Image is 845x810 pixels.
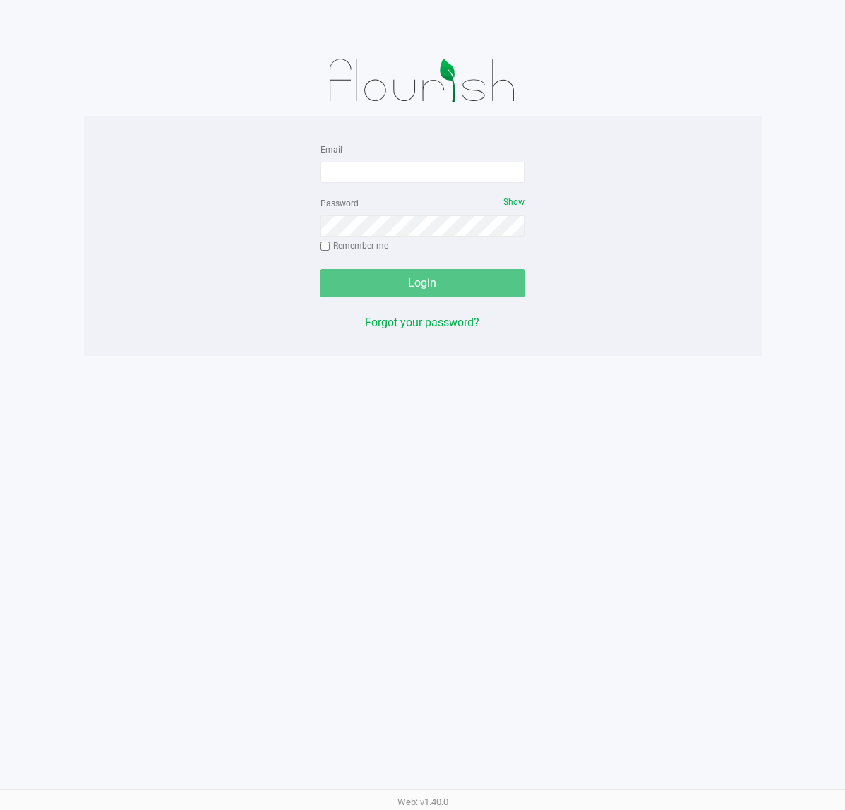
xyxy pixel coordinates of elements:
[503,197,525,207] span: Show
[320,143,342,156] label: Email
[365,314,479,331] button: Forgot your password?
[320,242,330,251] input: Remember me
[320,197,359,210] label: Password
[320,239,388,252] label: Remember me
[397,797,448,807] span: Web: v1.40.0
